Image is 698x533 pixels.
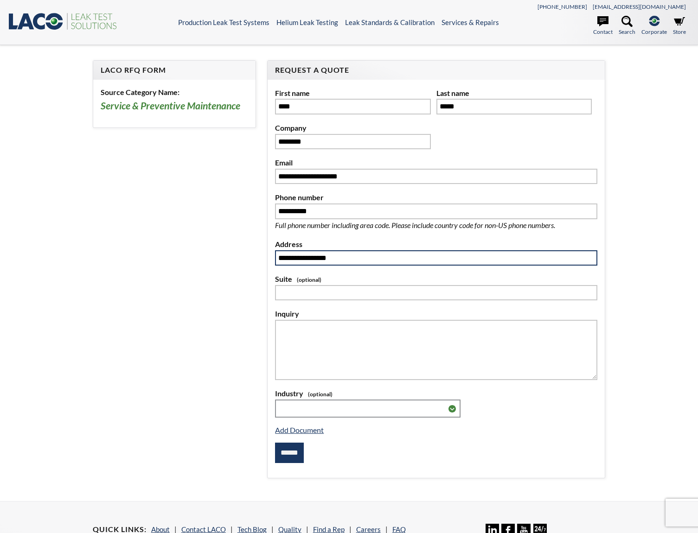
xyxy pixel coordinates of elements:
[275,65,597,75] h4: Request A Quote
[345,18,435,26] a: Leak Standards & Calibration
[275,122,430,134] label: Company
[619,16,635,36] a: Search
[275,191,597,203] label: Phone number
[275,219,586,231] p: Full phone number including area code. Please include country code for non-US phone numbers.
[178,18,269,26] a: Production Leak Test Systems
[275,387,597,400] label: Industry
[673,16,686,36] a: Store
[101,100,248,113] h3: Service & Preventive Maintenance
[275,425,324,434] a: Add Document
[593,16,613,36] a: Contact
[275,273,597,285] label: Suite
[275,87,430,99] label: First name
[101,88,179,96] b: Source Category Name:
[275,308,597,320] label: Inquiry
[641,27,667,36] span: Corporate
[276,18,338,26] a: Helium Leak Testing
[275,238,597,250] label: Address
[436,87,592,99] label: Last name
[593,3,686,10] a: [EMAIL_ADDRESS][DOMAIN_NAME]
[538,3,587,10] a: [PHONE_NUMBER]
[442,18,499,26] a: Services & Repairs
[275,157,597,169] label: Email
[101,65,248,75] h4: LACO RFQ Form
